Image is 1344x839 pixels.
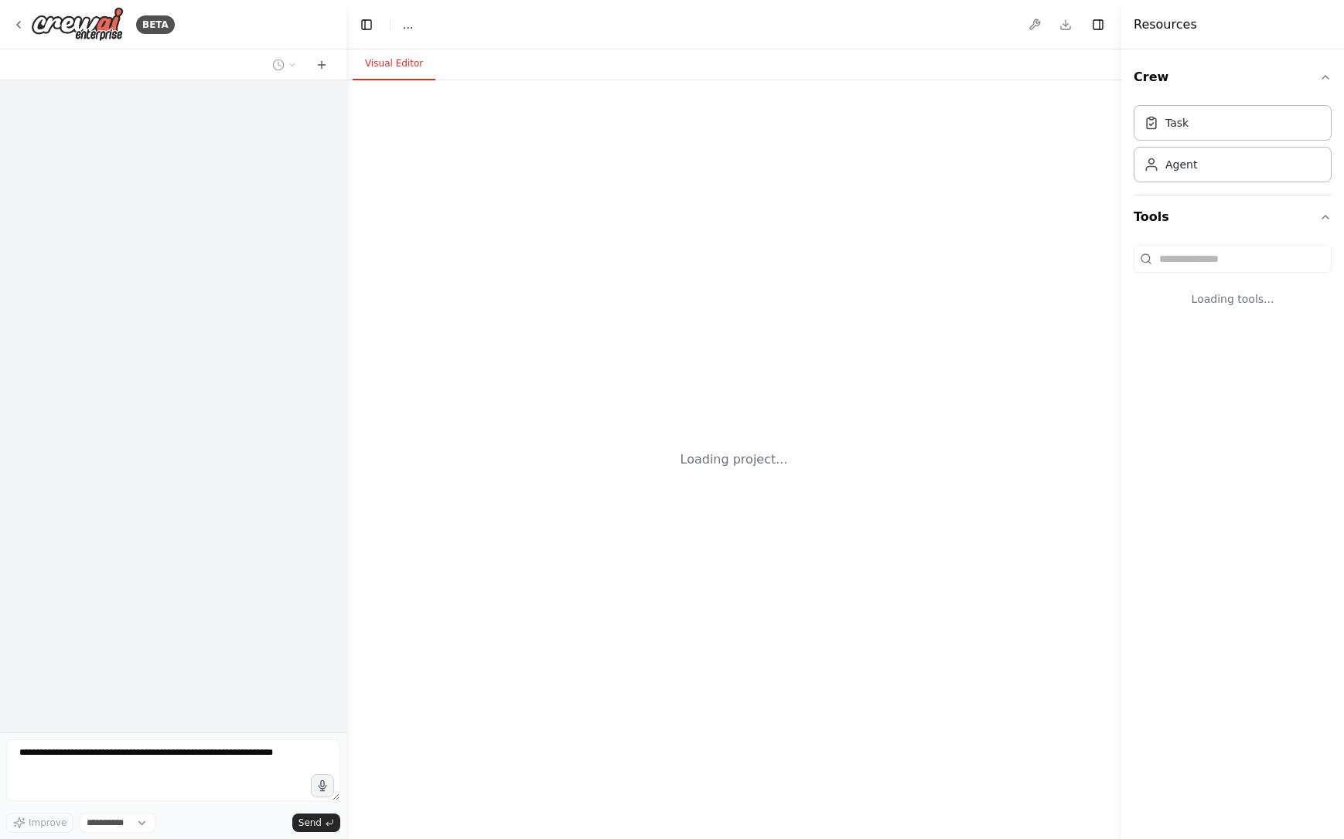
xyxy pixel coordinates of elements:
div: Agent [1165,157,1197,172]
span: ... [403,17,413,32]
button: Start a new chat [309,56,334,74]
button: Click to speak your automation idea [311,774,334,797]
span: Improve [29,817,67,829]
div: BETA [136,15,175,34]
h4: Resources [1134,15,1197,34]
button: Crew [1134,56,1332,99]
div: Crew [1134,99,1332,195]
nav: breadcrumb [403,17,413,32]
button: Tools [1134,195,1332,239]
button: Send [292,814,340,832]
button: Switch to previous chat [266,56,303,74]
button: Visual Editor [353,48,435,80]
div: Task [1165,115,1189,131]
button: Hide left sidebar [356,14,377,36]
button: Hide right sidebar [1087,14,1109,36]
button: Improve [6,813,73,833]
div: Loading tools... [1134,279,1332,319]
span: Send [298,817,322,829]
img: Logo [31,7,124,42]
div: Tools [1134,239,1332,331]
div: Loading project... [681,450,788,469]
